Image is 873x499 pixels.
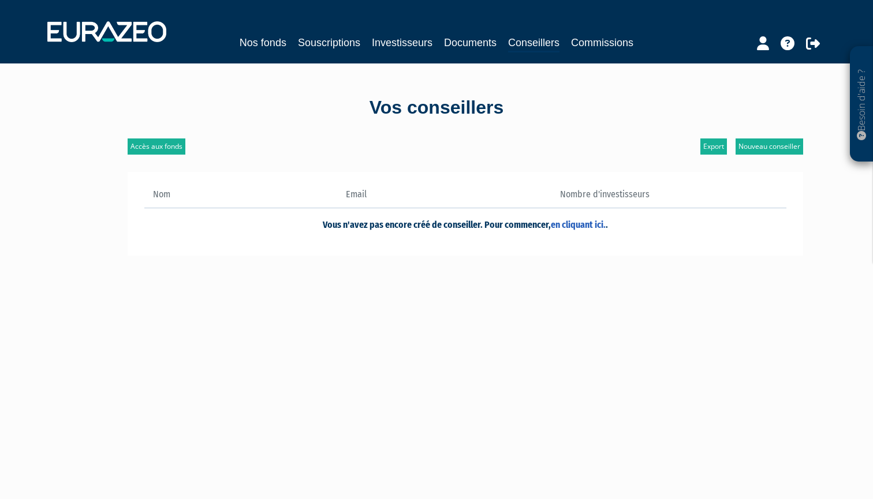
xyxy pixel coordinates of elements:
[107,95,766,121] div: Vos conseillers
[144,188,337,208] th: Nom
[372,35,432,51] a: Investisseurs
[700,138,727,155] a: Export
[144,208,786,239] td: Vous n'avez pas encore créé de conseiller. Pour commencer, .
[240,35,286,51] a: Nos fonds
[508,35,559,52] a: Conseillers
[855,52,868,156] p: Besoin d'aide ?
[47,21,166,42] img: 1732889491-logotype_eurazeo_blanc_rvb.png
[571,35,633,51] a: Commissions
[128,138,185,155] a: Accès aux fonds
[337,188,465,208] th: Email
[465,188,658,208] th: Nombre d'investisseurs
[298,35,360,51] a: Souscriptions
[551,219,606,230] a: en cliquant ici.
[444,35,497,51] a: Documents
[736,138,803,155] a: Nouveau conseiller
